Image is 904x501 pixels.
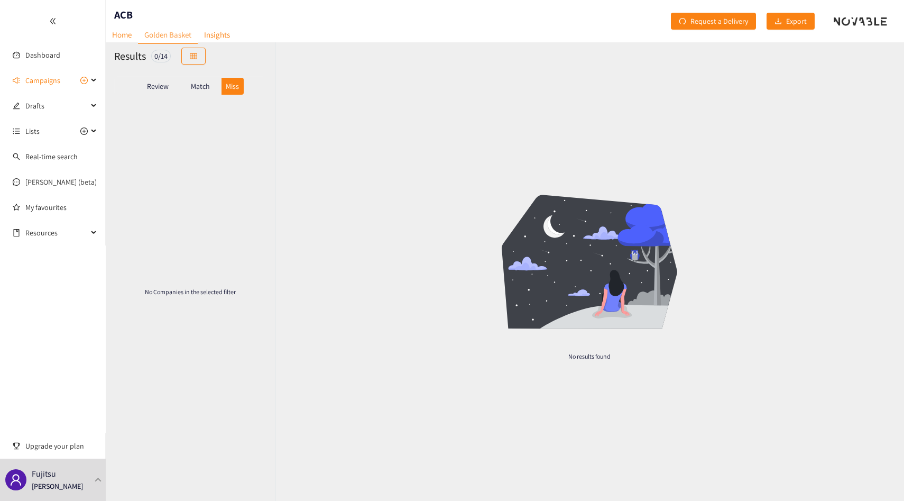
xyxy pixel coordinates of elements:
[25,50,60,60] a: Dashboard
[13,229,20,236] span: book
[147,82,169,90] p: Review
[151,50,171,62] div: 0 / 14
[13,77,20,84] span: sound
[25,121,40,142] span: Lists
[25,222,88,243] span: Resources
[407,352,772,361] p: No results found
[191,82,210,90] p: Match
[767,13,815,30] button: downloadExport
[727,387,904,501] iframe: Chat Widget
[679,17,686,26] span: redo
[690,15,748,27] span: Request a Delivery
[25,95,88,116] span: Drafts
[786,15,807,27] span: Export
[25,177,97,187] a: [PERSON_NAME] (beta)
[25,70,60,91] span: Campaigns
[49,17,57,25] span: double-left
[190,52,197,61] span: table
[774,17,782,26] span: download
[13,102,20,110] span: edit
[32,480,83,492] p: [PERSON_NAME]
[32,467,56,480] p: Fujitsu
[80,127,88,135] span: plus-circle
[198,26,236,43] a: Insights
[140,287,241,296] p: No Companies in the selected filter
[106,26,138,43] a: Home
[25,152,78,161] a: Real-time search
[727,387,904,501] div: Widget de chat
[114,7,133,22] h1: ACB
[138,26,198,44] a: Golden Basket
[80,77,88,84] span: plus-circle
[114,49,146,63] h2: Results
[13,127,20,135] span: unordered-list
[226,82,239,90] p: Miss
[13,442,20,450] span: trophy
[10,473,22,486] span: user
[181,48,206,65] button: table
[671,13,756,30] button: redoRequest a Delivery
[25,435,97,457] span: Upgrade your plan
[25,197,97,218] a: My favourites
